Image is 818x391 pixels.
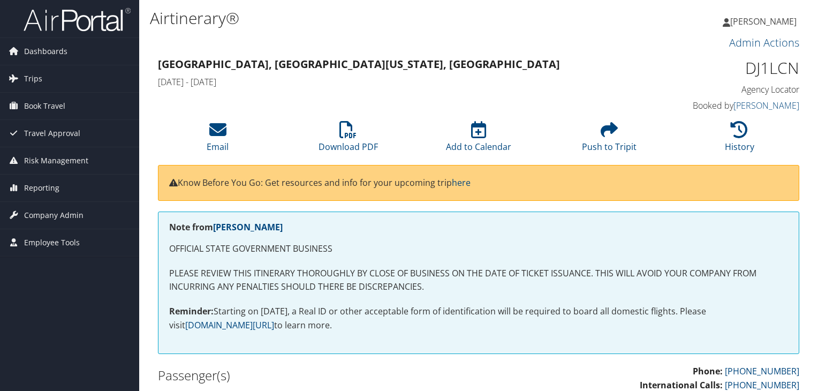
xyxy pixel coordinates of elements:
a: [PERSON_NAME] [733,100,799,111]
a: [PHONE_NUMBER] [725,379,799,391]
a: [PERSON_NAME] [723,5,807,37]
a: Email [207,127,229,153]
a: Download PDF [319,127,378,153]
p: OFFICIAL STATE GOVERNMENT BUSINESS [169,242,788,256]
h1: DJ1LCN [651,57,799,79]
a: here [452,177,471,189]
span: Dashboards [24,38,67,65]
a: [PHONE_NUMBER] [725,365,799,377]
a: History [725,127,754,153]
a: [DOMAIN_NAME][URL] [185,319,274,331]
h1: Airtinerary® [150,7,588,29]
h2: Passenger(s) [158,366,471,385]
a: Add to Calendar [446,127,511,153]
a: [PERSON_NAME] [213,221,283,233]
h4: Agency Locator [651,84,799,95]
span: Risk Management [24,147,88,174]
strong: Reminder: [169,305,214,317]
span: Travel Approval [24,120,80,147]
p: Know Before You Go: Get resources and info for your upcoming trip [169,176,788,190]
strong: [GEOGRAPHIC_DATA], [GEOGRAPHIC_DATA] [US_STATE], [GEOGRAPHIC_DATA] [158,57,560,71]
strong: Note from [169,221,283,233]
strong: Phone: [693,365,723,377]
a: Push to Tripit [582,127,637,153]
span: Book Travel [24,93,65,119]
span: [PERSON_NAME] [730,16,797,27]
a: Admin Actions [729,35,799,50]
img: airportal-logo.png [24,7,131,32]
span: Trips [24,65,42,92]
span: Reporting [24,175,59,201]
h4: Booked by [651,100,799,111]
span: Employee Tools [24,229,80,256]
span: Company Admin [24,202,84,229]
h4: [DATE] - [DATE] [158,76,635,88]
strong: International Calls: [640,379,723,391]
p: Starting on [DATE], a Real ID or other acceptable form of identification will be required to boar... [169,305,788,332]
p: PLEASE REVIEW THIS ITINERARY THOROUGHLY BY CLOSE OF BUSINESS ON THE DATE OF TICKET ISSUANCE. THIS... [169,267,788,294]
